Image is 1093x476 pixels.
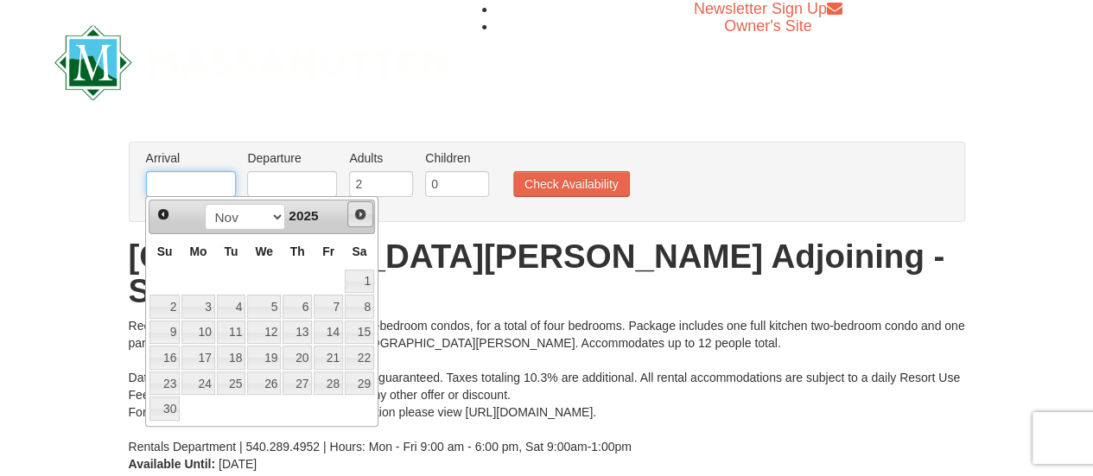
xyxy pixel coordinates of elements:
a: 19 [247,346,281,370]
a: 16 [149,346,180,370]
a: 15 [345,321,374,345]
td: available [344,345,375,371]
a: 14 [314,321,343,345]
td: available [313,294,344,320]
a: 24 [181,371,214,396]
a: 22 [345,346,374,370]
a: 7 [314,295,343,319]
a: Massanutten Resort [54,40,450,80]
span: Next [353,207,367,221]
label: Departure [247,149,337,167]
td: available [282,345,313,371]
td: available [344,294,375,320]
a: 28 [314,371,343,396]
td: available [313,320,344,346]
span: Prev [156,207,170,221]
td: available [181,320,215,346]
td: available [181,294,215,320]
td: available [313,371,344,397]
td: available [344,269,375,295]
td: available [216,320,247,346]
a: 6 [283,295,312,319]
a: 12 [247,321,281,345]
td: available [181,371,215,397]
a: Prev [151,202,175,226]
a: 21 [314,346,343,370]
span: [DATE] [219,457,257,471]
a: 4 [217,295,246,319]
a: 20 [283,346,312,370]
td: available [181,345,215,371]
strong: Available Until: [129,457,216,471]
h1: [GEOGRAPHIC_DATA][PERSON_NAME] Adjoining - Sleeps 12 [129,239,965,308]
td: available [246,371,282,397]
td: available [216,371,247,397]
span: Monday [189,244,207,258]
td: available [149,320,181,346]
a: 18 [217,346,246,370]
td: available [149,294,181,320]
td: available [344,371,375,397]
a: 27 [283,371,312,396]
td: available [246,345,282,371]
span: Saturday [352,244,366,258]
span: Wednesday [255,244,273,258]
a: Owner's Site [724,17,811,35]
a: 8 [345,295,374,319]
td: available [149,371,181,397]
td: available [246,320,282,346]
span: Friday [322,244,334,258]
label: Children [425,149,489,167]
a: 29 [345,371,374,396]
a: 3 [181,295,214,319]
td: available [216,345,247,371]
a: 1 [345,270,374,294]
a: 5 [247,295,281,319]
td: available [246,294,282,320]
button: Check Availability [513,171,630,197]
label: Adults [349,149,413,167]
span: Tuesday [224,244,238,258]
label: Arrival [146,149,236,167]
td: available [282,371,313,397]
a: 10 [181,321,214,345]
td: available [216,294,247,320]
a: Next [347,201,373,227]
td: available [313,345,344,371]
a: 11 [217,321,246,345]
span: Sunday [157,244,173,258]
a: 25 [217,371,246,396]
span: 2025 [289,208,318,223]
a: 23 [149,371,180,396]
td: available [149,345,181,371]
a: 17 [181,346,214,370]
td: available [282,320,313,346]
a: 9 [149,321,180,345]
div: Receive 10% off for booking two adjoining two-bedroom condos, for a total of four bedrooms. Packa... [129,317,965,455]
td: available [282,294,313,320]
a: 13 [283,321,312,345]
td: available [344,320,375,346]
a: 2 [149,295,180,319]
img: Massanutten Resort Logo [54,25,450,100]
span: Thursday [290,244,305,258]
td: available [149,396,181,422]
a: 30 [149,397,180,421]
a: 26 [247,371,281,396]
